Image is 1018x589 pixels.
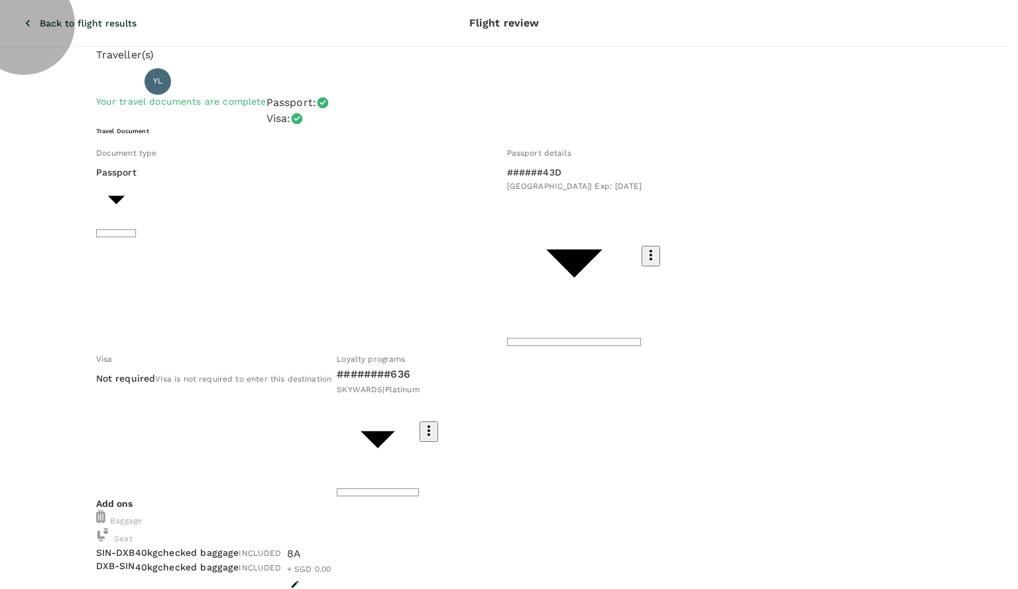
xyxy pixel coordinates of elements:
[96,166,137,179] p: Passport
[337,385,420,394] span: SKYWARDS | Platinum
[135,547,239,558] span: 40kg checked baggage
[287,546,331,562] div: 8A
[287,564,331,574] span: + SGD 0.00
[96,127,913,135] h6: Travel Document
[266,111,291,127] p: Visa :
[96,354,113,364] span: Visa
[266,95,316,111] p: Passport :
[96,528,109,541] img: baggage-icon
[153,75,162,88] span: YL
[507,148,571,158] span: Passport details
[96,510,105,523] img: baggage-icon
[96,96,266,107] span: Your travel documents are complete
[96,148,157,158] span: Document type
[239,549,281,558] span: INCLUDED
[96,47,913,63] p: Traveller(s)
[96,510,913,528] div: Baggage
[96,497,913,510] p: Add ons
[337,354,405,364] span: Loyalty programs
[96,372,156,385] p: Not required
[239,563,281,572] span: INCLUDED
[176,74,316,89] p: [GEOGRAPHIC_DATA] Low
[507,182,642,191] span: [GEOGRAPHIC_DATA] | Exp: [DATE]
[96,75,140,88] p: Traveller 1 :
[155,374,331,384] span: Visa is not required to enter this destination
[96,559,135,572] p: DXB - SIN
[507,166,642,179] p: ######43D
[135,562,239,572] span: 40kg checked baggage
[96,546,135,559] p: SIN - DXB
[96,528,913,546] div: Seat
[40,17,137,30] p: Back to flight results
[469,15,539,31] p: Flight review
[337,366,420,382] p: ########636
